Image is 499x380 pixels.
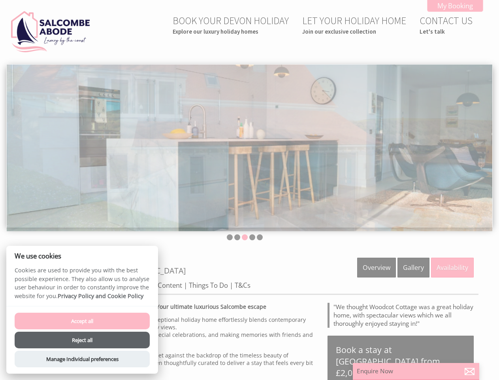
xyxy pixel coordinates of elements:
a: CONTACT USLet's talk [420,14,473,35]
a: Privacy Policy and Cookie Policy [58,292,143,300]
p: Step inside and experience seamless modern living, set against the backdrop of the timeless beaut... [16,351,318,374]
button: Accept all [15,313,150,329]
small: Explore our luxury holiday homes [173,28,289,35]
small: Join our exclusive collection [302,28,406,35]
button: Reject all [15,332,150,348]
p: Recently remodelled to the highest standard, this exceptional holiday home effortlessly blends co... [16,316,318,346]
blockquote: "We thought Woodcot Cottage was a great holiday home, with spectacular views which we all thoroug... [328,303,474,328]
small: Let's talk [420,28,473,35]
a: Overview [357,258,396,277]
a: Things To Do [189,281,228,290]
a: BOOK YOUR DEVON HOLIDAYExplore our luxury holiday homes [173,14,289,35]
a: Availability [431,258,474,277]
h2: We use cookies [6,252,158,260]
p: Enquire Now [357,367,475,375]
a: LET YOUR HOLIDAY HOMEJoin our exclusive collection [302,14,406,35]
button: Manage Individual preferences [15,351,150,367]
img: Salcombe Abode [11,11,90,52]
a: T&Cs [235,281,250,290]
a: Gallery [397,258,429,277]
p: Cookies are used to provide you with the best possible experience. They also allow us to analyse ... [6,266,158,306]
